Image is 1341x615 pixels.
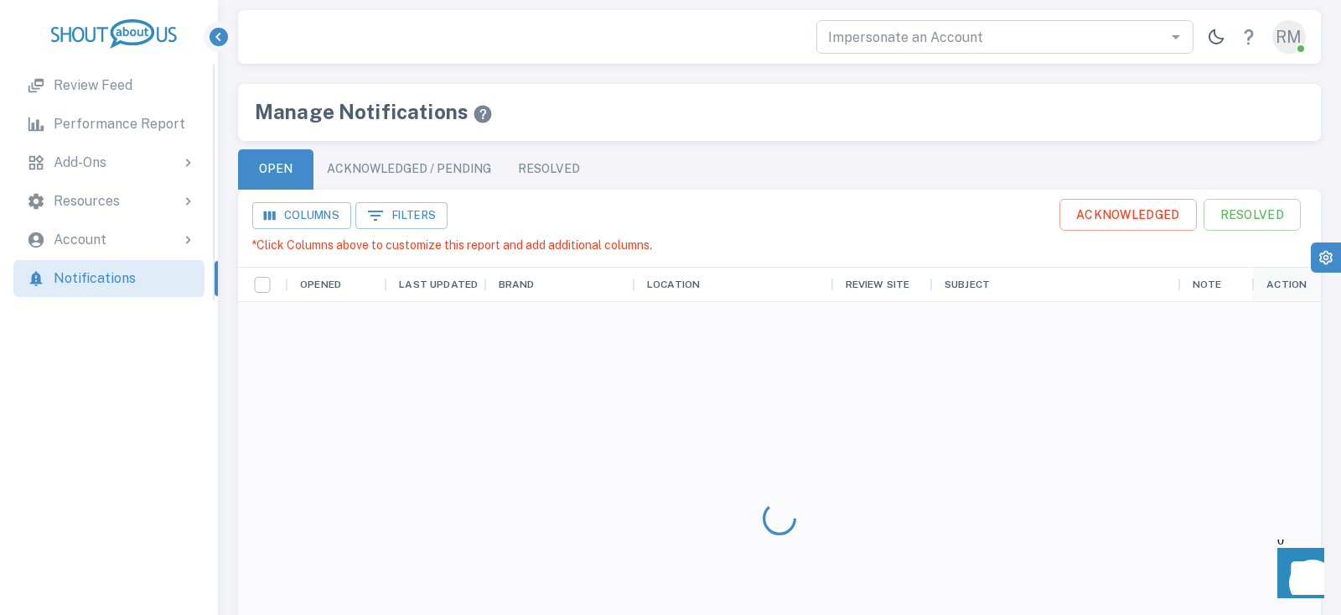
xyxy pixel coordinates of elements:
[54,153,106,173] p: Add-Ons
[1059,199,1197,231] button: Mark acknowledged selected notifications
[499,274,535,294] div: Brand
[399,274,478,294] div: Last Updated
[1232,20,1266,54] a: Help Center
[1204,199,1301,231] button: Mark resolved selected notifications
[255,96,493,127] div: Manage Notifications
[54,191,120,211] p: Resources
[13,260,205,297] a: Notifications
[1193,274,1222,294] div: Note
[313,149,505,190] button: Acknowledged / Pending
[832,267,931,302] div: Review Site
[54,76,132,96] p: Review Feed
[13,67,205,104] a: Review Feed
[647,274,700,294] div: Location
[505,149,593,190] button: Resolved
[238,149,593,190] div: nav tabs example
[1179,267,1254,302] div: Note
[846,274,910,294] div: Review Site
[634,267,832,302] div: Location
[1164,25,1188,49] button: Open
[13,106,205,143] a: Performance Report
[13,183,205,220] div: Resources
[287,267,386,302] div: Opened
[1253,267,1328,302] div: Action
[386,267,484,302] div: Last Updated
[945,274,990,294] div: Subject
[13,222,205,258] div: Account
[238,237,1321,267] div: *Click Columns above to customize this report and add additional columns.
[54,268,136,289] p: Notifications
[13,144,205,181] div: Add-Ons
[1266,274,1307,294] div: Action
[355,202,448,229] button: Show filters
[252,202,351,229] button: Select the columns you would like displayed.
[1261,539,1333,612] iframe: Front Chat
[238,149,313,190] button: Open
[485,267,634,302] div: Brand
[54,114,185,134] p: Performance Report
[1272,20,1306,54] div: RM
[51,19,177,49] img: logo
[300,274,341,294] div: Opened
[931,267,1179,302] div: Subject
[54,230,106,250] p: Account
